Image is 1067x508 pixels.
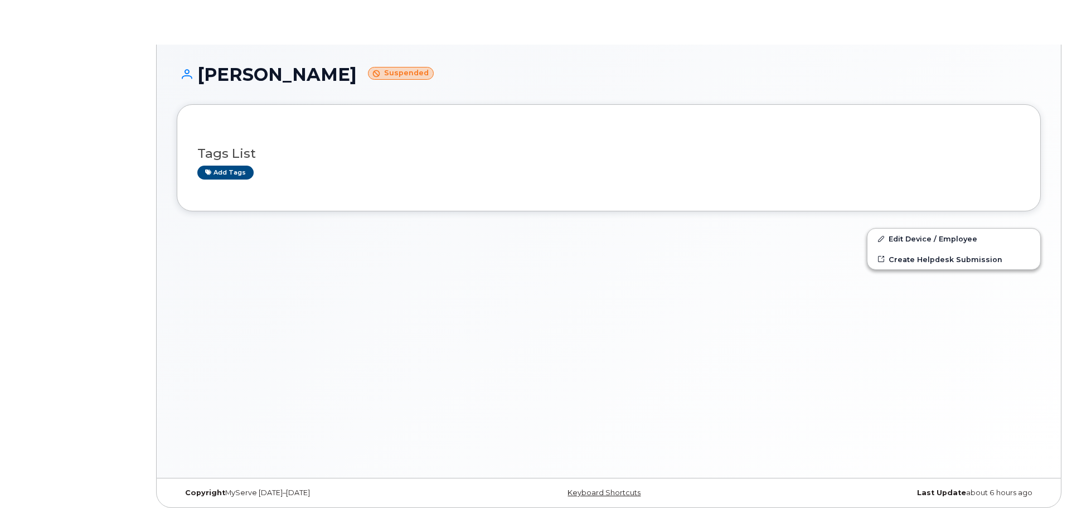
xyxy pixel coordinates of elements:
strong: Last Update [917,488,966,497]
div: MyServe [DATE]–[DATE] [177,488,465,497]
strong: Copyright [185,488,225,497]
a: Add tags [197,166,254,180]
a: Create Helpdesk Submission [867,249,1040,269]
small: Suspended [368,67,434,80]
h3: Tags List [197,147,1020,161]
a: Edit Device / Employee [867,229,1040,249]
h1: [PERSON_NAME] [177,65,1041,84]
div: about 6 hours ago [753,488,1041,497]
a: Keyboard Shortcuts [568,488,641,497]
